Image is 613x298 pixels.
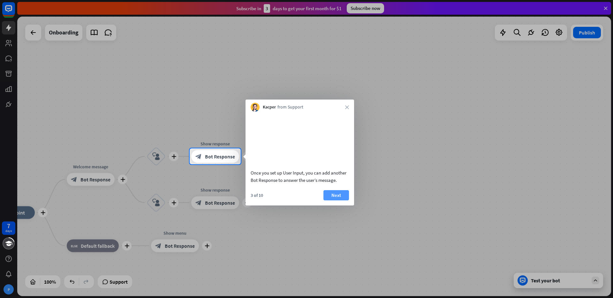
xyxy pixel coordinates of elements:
span: from Support [277,104,303,110]
i: close [345,105,349,109]
button: Open LiveChat chat widget [5,3,24,22]
span: Kacper [263,104,276,110]
i: block_bot_response [195,153,202,160]
div: Once you set up User Input, you can add another Bot Response to answer the user’s message. [251,169,349,184]
div: 3 of 10 [251,192,263,198]
button: Next [323,190,349,200]
span: Bot Response [205,153,235,160]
